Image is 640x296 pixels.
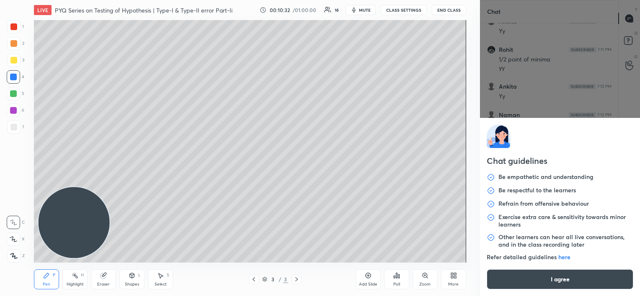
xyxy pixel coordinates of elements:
[7,216,25,229] div: C
[498,186,576,195] p: Be respectful to the learners
[7,54,24,67] div: 3
[487,155,633,169] h2: Chat guidelines
[432,5,466,15] button: End Class
[7,120,24,134] div: 7
[53,273,55,277] div: P
[7,87,24,100] div: 5
[558,253,570,261] a: here
[81,273,84,277] div: H
[335,8,339,12] div: 16
[7,249,25,263] div: Z
[498,233,633,248] p: Other learners can hear all live conversations, and in the class recording later
[498,213,633,228] p: Exercise extra care & sensitivity towards minor learners
[43,282,50,286] div: Pen
[498,173,594,181] p: Be empathetic and understanding
[155,282,167,286] div: Select
[7,70,24,84] div: 4
[381,5,427,15] button: CLASS SETTINGS
[359,282,377,286] div: Add Slide
[346,5,376,15] button: mute
[138,273,141,277] div: L
[7,20,24,33] div: 1
[419,282,431,286] div: Zoom
[167,273,169,277] div: S
[34,5,52,15] div: LIVE
[269,277,277,282] div: 3
[393,282,400,286] div: Poll
[97,282,110,286] div: Eraser
[359,7,371,13] span: mute
[487,253,633,261] p: Refer detailed guidelines
[7,37,24,50] div: 2
[55,6,232,14] h4: PYQ Series on Testing of Hypothesis | Type-I & Type-II error Part-Ii
[7,232,25,246] div: X
[448,282,459,286] div: More
[487,269,633,289] button: I agree
[125,282,139,286] div: Shapes
[283,276,288,283] div: 3
[67,282,84,286] div: Highlight
[498,200,589,208] p: Refrain from offensive behaviour
[279,277,281,282] div: /
[7,104,24,117] div: 6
